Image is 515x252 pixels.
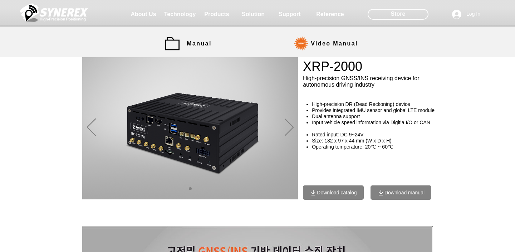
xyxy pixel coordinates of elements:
span: Manual [187,40,212,47]
span: Log In [464,11,483,18]
span: Download manual [384,190,425,195]
a: Manual [165,37,215,51]
img: XRP2000DAQ_02.png [82,56,298,199]
div: Slideshow [82,56,298,199]
a: 01 [189,187,192,190]
span: Provides integrated IMU sensor and global LTE module [312,107,435,113]
span: ​Dual antenna support [312,113,360,119]
a: About Us [126,7,161,21]
a: Reference [312,7,348,21]
iframe: Wix Chat [383,221,515,252]
span: Operating temperature: 20℃ ~ 60℃ [312,144,393,150]
button: Log In [447,8,485,21]
span: About Us [131,11,156,18]
span: Video Manual [311,40,358,47]
div: Store [368,9,428,20]
nav: Slides [186,187,194,190]
a: Support [272,7,308,21]
button: Next [285,118,294,137]
a: Technology [162,7,198,21]
span: Products [204,11,229,18]
span: Reference [316,11,344,18]
span: Support [279,11,300,18]
img: Cinnerex_White_simbol_Land 1.png [20,2,88,23]
span: Download catalog [317,190,357,195]
span: Input vehicle speed information via Digitla I/O or CAN [312,120,430,125]
span: Technology [164,11,196,18]
span: ​Size: 182 x 97 x 44 mm (W x D x H) [312,138,392,144]
a: Solution [235,7,271,21]
a: Products [199,7,235,21]
span: Solution [242,11,265,18]
a: Download manual [371,185,431,200]
span: Store [391,10,406,18]
a: Download catalog [303,185,364,200]
button: Previous [87,118,96,137]
span: Rated input: DC 9~24V [312,132,363,137]
a: Video Manual [290,37,361,51]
